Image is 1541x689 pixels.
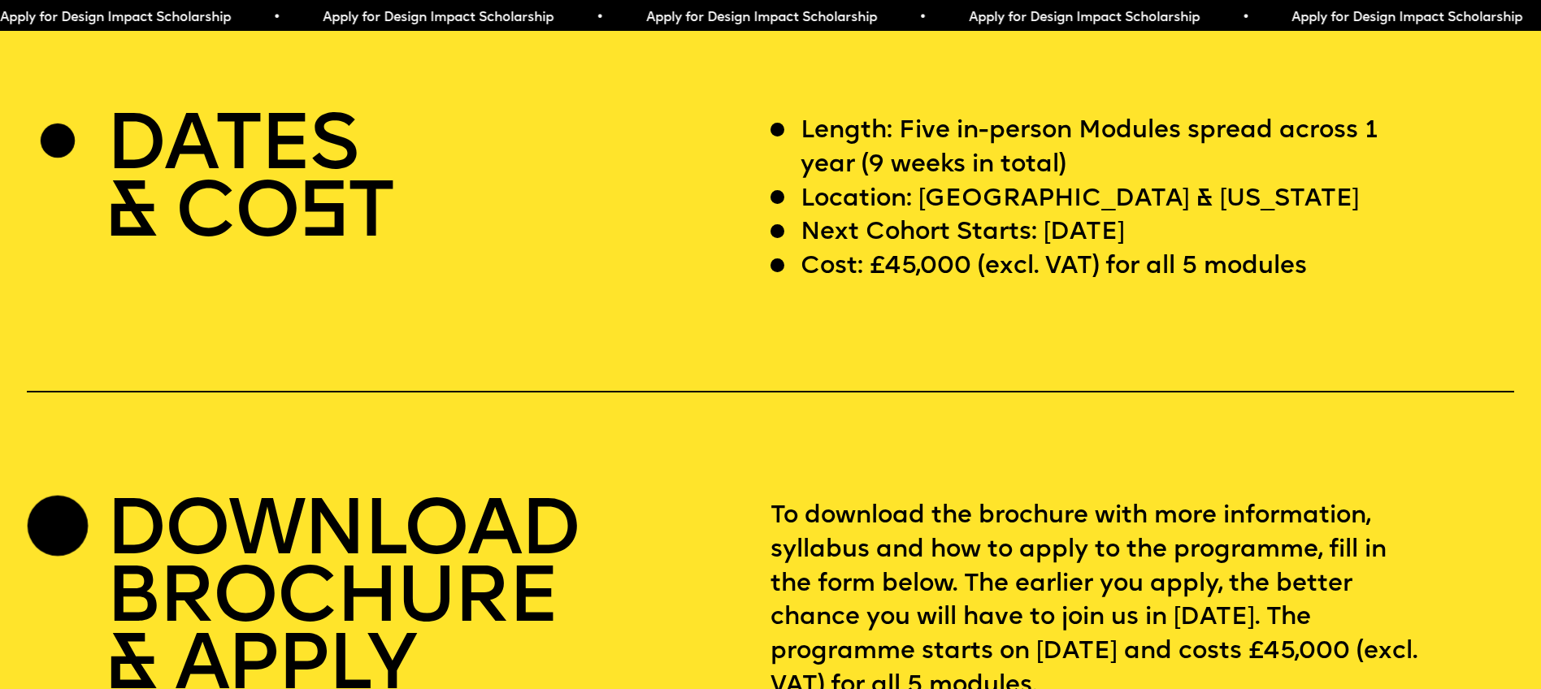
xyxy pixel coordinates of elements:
span: • [273,11,280,24]
span: S [298,176,347,255]
p: Length: Five in-person Modules spread across 1 year (9 weeks in total) [801,115,1422,182]
p: Location: [GEOGRAPHIC_DATA] & [US_STATE] [801,183,1359,217]
span: • [919,11,927,24]
h2: DATES & CO T [106,115,393,249]
span: • [1242,11,1249,24]
p: Next Cohort Starts: [DATE] [801,216,1125,250]
p: Cost: £45,000 (excl. VAT) for all 5 modules [801,250,1307,284]
span: • [596,11,603,24]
